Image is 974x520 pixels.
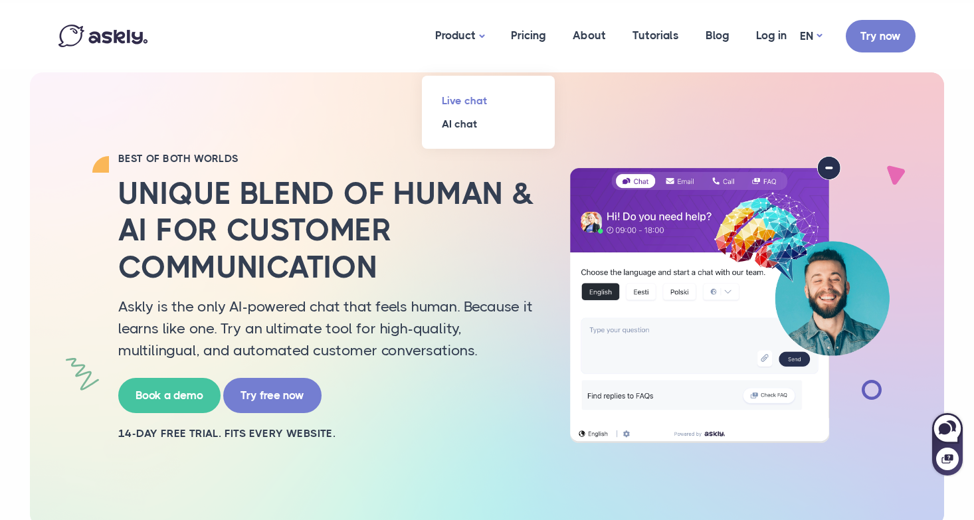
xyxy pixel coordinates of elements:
iframe: Askly chat [931,410,964,477]
a: Live chat [422,89,555,112]
a: Log in [743,3,800,68]
a: AI chat [422,112,555,135]
img: AI multilingual chat [557,156,902,443]
a: About [559,3,619,68]
a: Blog [692,3,743,68]
a: EN [800,27,822,46]
p: Askly is the only AI-powered chat that feels human. Because it learns like one. Try an ultimate t... [118,296,537,361]
h2: 14-day free trial. Fits every website. [118,426,537,441]
a: Try free now [223,378,322,413]
a: Pricing [498,3,559,68]
a: Tutorials [619,3,692,68]
h2: BEST OF BOTH WORLDS [118,152,537,165]
h2: Unique blend of human & AI for customer communication [118,175,537,286]
a: Try now [846,20,916,52]
img: Askly [58,25,147,47]
a: Product [422,3,498,69]
a: Book a demo [118,378,221,413]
